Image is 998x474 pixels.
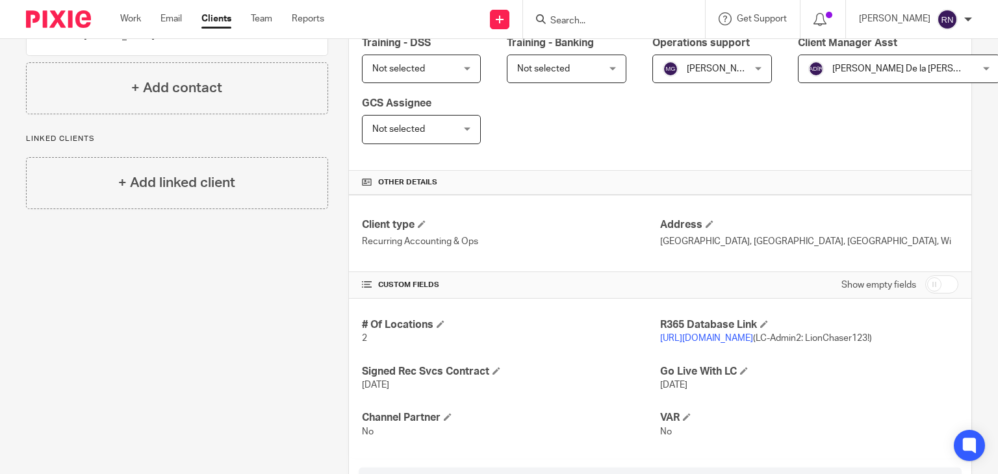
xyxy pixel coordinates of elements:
[517,64,570,73] span: Not selected
[660,318,958,332] h4: R365 Database Link
[118,173,235,193] h4: + Add linked client
[378,177,437,188] span: Other details
[362,427,374,436] span: No
[841,279,916,292] label: Show empty fields
[372,64,425,73] span: Not selected
[737,14,787,23] span: Get Support
[660,235,958,248] p: [GEOGRAPHIC_DATA], [GEOGRAPHIC_DATA], [GEOGRAPHIC_DATA], Wi
[362,235,660,248] p: Recurring Accounting & Ops
[292,12,324,25] a: Reports
[507,38,594,48] span: Training - Banking
[549,16,666,27] input: Search
[362,218,660,232] h4: Client type
[362,318,660,332] h4: # Of Locations
[26,134,328,144] p: Linked clients
[660,411,958,425] h4: VAR
[362,280,660,290] h4: CUSTOM FIELDS
[660,334,872,343] span: (LC-Admin2: LionChaser123!)
[660,365,958,379] h4: Go Live With LC
[362,365,660,379] h4: Signed Rec Svcs Contract
[131,78,222,98] h4: + Add contact
[798,38,897,48] span: Client Manager Asst
[251,12,272,25] a: Team
[362,380,389,390] span: [DATE]
[362,411,660,425] h4: Channel Partner
[663,61,678,77] img: svg%3E
[120,12,141,25] a: Work
[859,12,930,25] p: [PERSON_NAME]
[652,38,750,48] span: Operations support
[362,334,367,343] span: 2
[660,427,672,436] span: No
[362,38,431,48] span: Training - DSS
[660,218,958,232] h4: Address
[26,10,91,28] img: Pixie
[808,61,824,77] img: svg%3E
[687,64,758,73] span: [PERSON_NAME]
[201,12,231,25] a: Clients
[160,12,182,25] a: Email
[372,125,425,134] span: Not selected
[362,98,431,108] span: GCS Assignee
[660,380,687,390] span: [DATE]
[937,9,958,30] img: svg%3E
[660,334,753,343] a: [URL][DOMAIN_NAME]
